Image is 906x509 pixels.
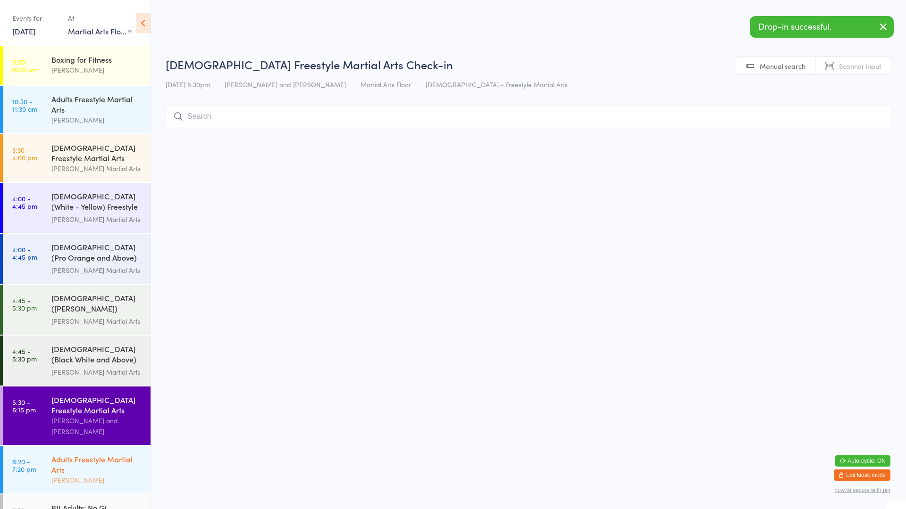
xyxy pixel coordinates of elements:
[3,234,151,284] a: 4:00 -4:45 pm[DEMOGRAPHIC_DATA] (Pro Orange and Above) Freestyle Martial Art...[PERSON_NAME] Mart...
[51,163,143,174] div: [PERSON_NAME] Martial Arts
[835,455,890,467] button: Auto-cycle: ON
[68,26,132,36] div: Martial Arts Floor
[51,454,143,475] div: Adults Freestyle Martial Arts
[51,265,143,276] div: [PERSON_NAME] Martial Arts
[839,61,881,71] span: Scanner input
[750,16,894,38] div: Drop-in successful.
[166,106,891,127] input: Search
[12,458,36,473] time: 6:20 - 7:20 pm
[426,80,568,89] span: [DEMOGRAPHIC_DATA] - Freestyle Martial Arts
[51,316,143,327] div: [PERSON_NAME] Martial Arts
[51,214,143,225] div: [PERSON_NAME] Martial Arts
[225,80,346,89] span: [PERSON_NAME] and [PERSON_NAME]
[51,115,143,125] div: [PERSON_NAME]
[834,487,890,493] button: how to secure with pin
[51,344,143,367] div: [DEMOGRAPHIC_DATA] (Black White and Above) Freestyle Martial ...
[3,183,151,233] a: 4:00 -4:45 pm[DEMOGRAPHIC_DATA] (White - Yellow) Freestyle Martial Arts[PERSON_NAME] Martial Arts
[51,242,143,265] div: [DEMOGRAPHIC_DATA] (Pro Orange and Above) Freestyle Martial Art...
[12,98,37,113] time: 10:30 - 11:30 am
[12,398,36,413] time: 5:30 - 6:15 pm
[3,86,151,133] a: 10:30 -11:30 amAdults Freestyle Martial Arts[PERSON_NAME]
[3,46,151,85] a: 9:30 -10:15 amBoxing for Fitness[PERSON_NAME]
[12,26,35,36] a: [DATE]
[12,10,59,26] div: Events for
[51,142,143,163] div: [DEMOGRAPHIC_DATA] Freestyle Martial Arts
[12,246,37,261] time: 4:00 - 4:45 pm
[51,293,143,316] div: [DEMOGRAPHIC_DATA] ([PERSON_NAME]) Freestyle Martial Arts
[51,54,143,65] div: Boxing for Fitness
[3,446,151,493] a: 6:20 -7:20 pmAdults Freestyle Martial Arts[PERSON_NAME]
[166,57,891,72] h2: [DEMOGRAPHIC_DATA] Freestyle Martial Arts Check-in
[68,10,132,26] div: At
[51,367,143,378] div: [PERSON_NAME] Martial Arts
[51,475,143,485] div: [PERSON_NAME]
[834,469,890,481] button: Exit kiosk mode
[12,347,37,362] time: 4:45 - 5:30 pm
[361,80,411,89] span: Martial Arts Floor
[51,394,143,415] div: [DEMOGRAPHIC_DATA] Freestyle Martial Arts
[51,65,143,75] div: [PERSON_NAME]
[166,80,210,89] span: [DATE] 5:30pm
[3,386,151,445] a: 5:30 -6:15 pm[DEMOGRAPHIC_DATA] Freestyle Martial Arts[PERSON_NAME] and [PERSON_NAME]
[3,134,151,182] a: 3:30 -4:00 pm[DEMOGRAPHIC_DATA] Freestyle Martial Arts[PERSON_NAME] Martial Arts
[12,195,37,210] time: 4:00 - 4:45 pm
[12,296,37,312] time: 4:45 - 5:30 pm
[51,415,143,437] div: [PERSON_NAME] and [PERSON_NAME]
[51,94,143,115] div: Adults Freestyle Martial Arts
[12,146,37,161] time: 3:30 - 4:00 pm
[760,61,805,71] span: Manual search
[51,191,143,214] div: [DEMOGRAPHIC_DATA] (White - Yellow) Freestyle Martial Arts
[3,336,151,386] a: 4:45 -5:30 pm[DEMOGRAPHIC_DATA] (Black White and Above) Freestyle Martial ...[PERSON_NAME] Martia...
[3,285,151,335] a: 4:45 -5:30 pm[DEMOGRAPHIC_DATA] ([PERSON_NAME]) Freestyle Martial Arts[PERSON_NAME] Martial Arts
[12,58,38,73] time: 9:30 - 10:15 am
